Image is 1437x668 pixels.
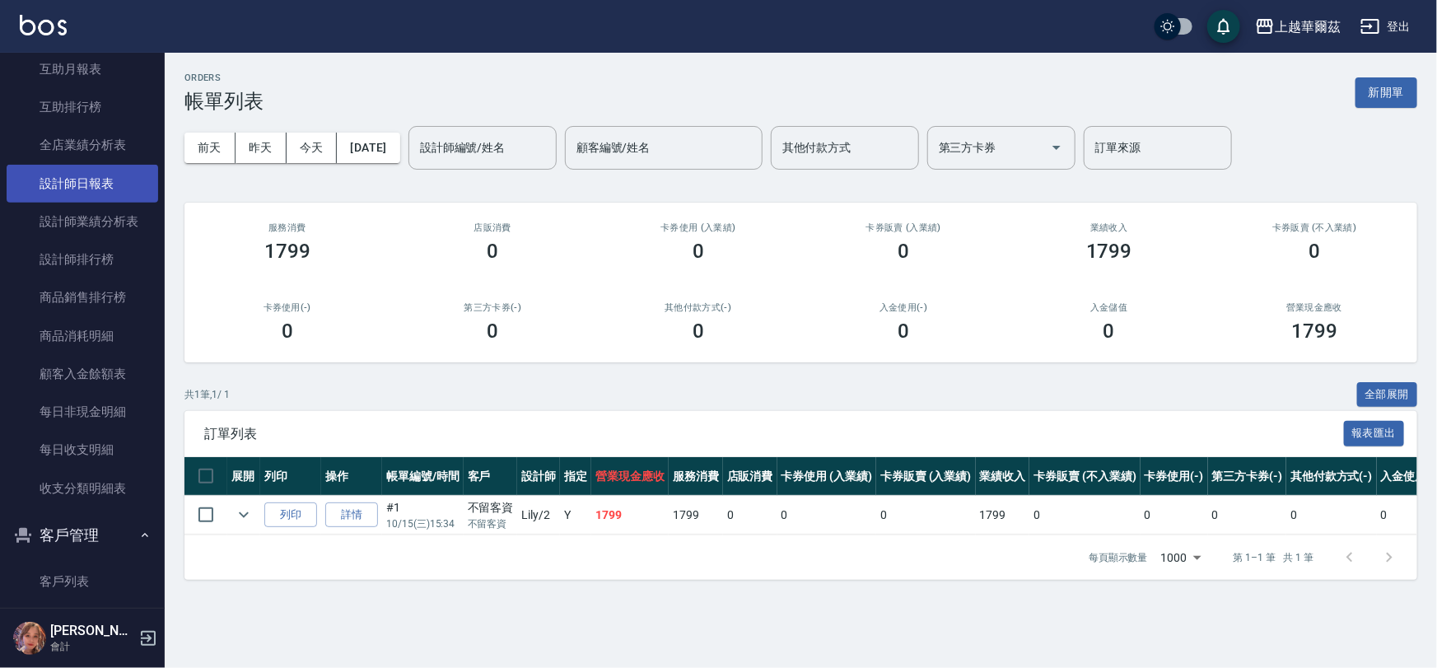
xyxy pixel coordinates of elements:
[1029,496,1140,535] td: 0
[1232,222,1398,233] h2: 卡券販賣 (不入業績)
[184,90,264,113] h3: 帳單列表
[1155,535,1207,580] div: 1000
[517,457,560,496] th: 設計師
[1086,240,1132,263] h3: 1799
[1355,77,1417,108] button: 新開單
[464,457,518,496] th: 客戶
[1357,382,1418,408] button: 全部展開
[1208,457,1287,496] th: 第三方卡券(-)
[487,320,498,343] h3: 0
[50,639,134,654] p: 會計
[1232,302,1398,313] h2: 營業現金應收
[227,457,260,496] th: 展開
[325,502,378,528] a: 詳情
[1286,457,1377,496] th: 其他付款方式(-)
[560,457,591,496] th: 指定
[591,496,669,535] td: 1799
[287,133,338,163] button: 今天
[517,496,560,535] td: Lily /2
[1103,320,1115,343] h3: 0
[382,457,464,496] th: 帳單編號/時間
[7,241,158,278] a: 設計師排行榜
[337,133,399,163] button: [DATE]
[282,320,293,343] h3: 0
[7,203,158,241] a: 設計師業績分析表
[876,457,976,496] th: 卡券販賣 (入業績)
[777,457,877,496] th: 卡券使用 (入業績)
[976,496,1030,535] td: 1799
[7,514,158,557] button: 客戶管理
[184,133,236,163] button: 前天
[1026,222,1192,233] h2: 業績收入
[591,457,669,496] th: 營業現金應收
[264,240,310,263] h3: 1799
[50,623,134,639] h5: [PERSON_NAME]
[1141,496,1208,535] td: 0
[468,499,514,516] div: 不留客資
[669,496,723,535] td: 1799
[560,496,591,535] td: Y
[410,222,576,233] h2: 店販消費
[723,457,777,496] th: 店販消費
[615,222,781,233] h2: 卡券使用 (入業績)
[876,496,976,535] td: 0
[7,50,158,88] a: 互助月報表
[321,457,382,496] th: 操作
[669,457,723,496] th: 服務消費
[1286,496,1377,535] td: 0
[1141,457,1208,496] th: 卡券使用(-)
[20,15,67,35] img: Logo
[615,302,781,313] h2: 其他付款方式(-)
[1344,421,1405,446] button: 報表匯出
[7,126,158,164] a: 全店業績分析表
[487,240,498,263] h3: 0
[693,320,704,343] h3: 0
[898,240,909,263] h3: 0
[264,502,317,528] button: 列印
[204,426,1344,442] span: 訂單列表
[184,387,230,402] p: 共 1 筆, 1 / 1
[410,302,576,313] h2: 第三方卡券(-)
[7,563,158,600] a: 客戶列表
[7,393,158,431] a: 每日非現金明細
[1207,10,1240,43] button: save
[1234,550,1313,565] p: 第 1–1 筆 共 1 筆
[7,431,158,469] a: 每日收支明細
[231,502,256,527] button: expand row
[898,320,909,343] h3: 0
[1029,457,1140,496] th: 卡券販賣 (不入業績)
[382,496,464,535] td: #1
[184,72,264,83] h2: ORDERS
[204,302,371,313] h2: 卡券使用(-)
[7,317,158,355] a: 商品消耗明細
[1026,302,1192,313] h2: 入金儲值
[1344,425,1405,441] a: 報表匯出
[7,601,158,639] a: 卡券管理
[13,622,46,655] img: Person
[821,302,987,313] h2: 入金使用(-)
[1275,16,1341,37] div: 上越華爾茲
[468,516,514,531] p: 不留客資
[7,88,158,126] a: 互助排行榜
[1208,496,1287,535] td: 0
[1355,84,1417,100] a: 新開單
[7,355,158,393] a: 顧客入金餘額表
[204,222,371,233] h3: 服務消費
[236,133,287,163] button: 昨天
[693,240,704,263] h3: 0
[1291,320,1337,343] h3: 1799
[1043,134,1070,161] button: Open
[260,457,321,496] th: 列印
[821,222,987,233] h2: 卡券販賣 (入業績)
[386,516,460,531] p: 10/15 (三) 15:34
[777,496,877,535] td: 0
[1089,550,1148,565] p: 每頁顯示數量
[1309,240,1320,263] h3: 0
[7,165,158,203] a: 設計師日報表
[1354,12,1417,42] button: 登出
[723,496,777,535] td: 0
[1248,10,1347,44] button: 上越華爾茲
[976,457,1030,496] th: 業績收入
[7,278,158,316] a: 商品銷售排行榜
[7,469,158,507] a: 收支分類明細表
